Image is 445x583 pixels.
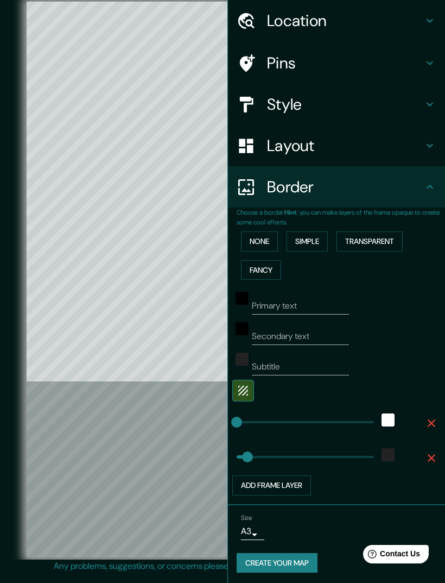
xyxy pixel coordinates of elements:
[232,475,311,496] button: Add frame layer
[348,541,433,571] iframe: Help widget launcher
[267,11,423,30] h4: Location
[228,125,445,166] div: Layout
[284,208,297,217] b: Hint
[236,322,249,335] button: black
[287,231,328,252] button: Simple
[236,292,249,305] button: black
[336,231,403,252] button: Transparent
[241,260,281,280] button: Fancy
[237,553,317,573] button: Create your map
[241,523,264,540] div: A3
[267,177,423,197] h4: Border
[228,84,445,125] div: Style
[382,448,395,461] button: color-222222
[228,166,445,208] div: Border
[382,413,395,427] button: white
[241,231,278,252] button: None
[236,353,249,366] button: color-222222
[267,95,423,114] h4: Style
[237,208,445,227] p: Choose a border. : you can make layers of the frame opaque to create some cool effects.
[241,513,252,522] label: Size
[267,53,423,73] h4: Pins
[54,560,387,573] p: Any problems, suggestions, or concerns please email .
[267,136,423,155] h4: Layout
[228,42,445,84] div: Pins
